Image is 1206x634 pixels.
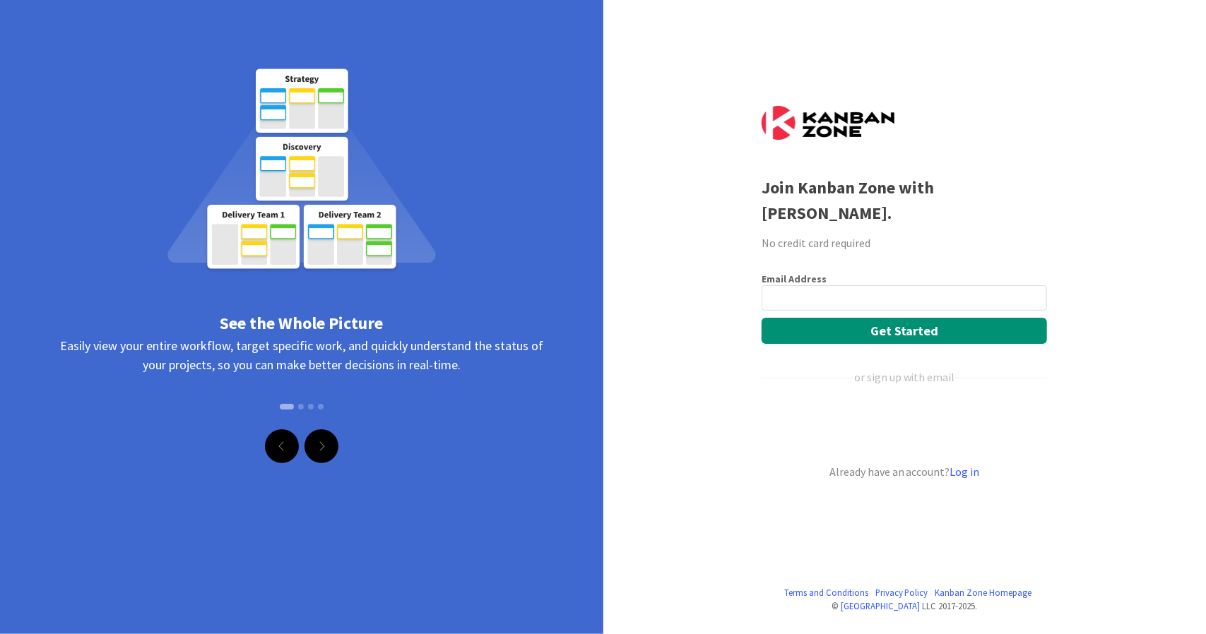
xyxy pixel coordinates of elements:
[762,273,827,285] label: Email Address
[755,409,1051,440] iframe: Sign in with Google Button
[762,177,934,224] b: Join Kanban Zone with [PERSON_NAME].
[841,600,920,611] a: [GEOGRAPHIC_DATA]
[280,404,294,409] button: Slide 1
[762,463,1047,480] div: Already have an account?
[49,311,554,336] div: See the Whole Picture
[762,318,1047,344] button: Get Started
[762,234,1047,251] div: No credit card required
[298,397,304,417] button: Slide 2
[784,586,868,599] a: Terms and Conditions
[950,465,980,479] a: Log in
[854,369,955,385] div: or sign up with email
[762,106,894,140] img: Kanban Zone
[762,599,1047,613] div: © LLC 2017- 2025 .
[935,586,1032,599] a: Kanban Zone Homepage
[49,336,554,428] div: Easily view your entire workflow, target specific work, and quickly understand the status of your...
[318,397,324,417] button: Slide 4
[308,397,314,417] button: Slide 3
[875,586,928,599] a: Privacy Policy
